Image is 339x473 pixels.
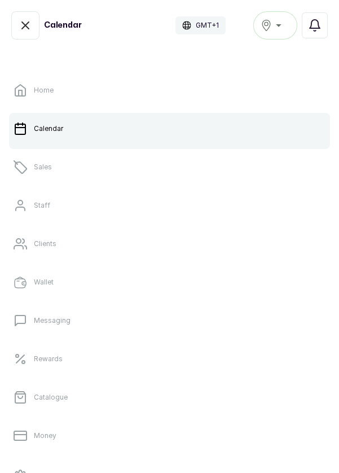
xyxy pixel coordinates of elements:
p: Staff [34,201,50,210]
a: Sales [9,151,330,183]
p: Calendar [34,124,63,133]
a: Wallet [9,266,330,298]
p: Wallet [34,278,54,287]
p: Home [34,86,54,95]
a: Messaging [9,305,330,336]
p: Sales [34,163,52,172]
a: Calendar [9,113,330,144]
a: Catalogue [9,382,330,413]
p: GMT+1 [196,21,219,30]
p: Clients [34,239,56,248]
h1: Calendar [44,20,82,31]
p: Catalogue [34,393,68,402]
a: Rewards [9,343,330,375]
p: Money [34,431,56,440]
a: Staff [9,190,330,221]
p: Messaging [34,316,71,325]
a: Money [9,420,330,452]
p: Rewards [34,354,63,363]
a: Home [9,75,330,106]
a: Clients [9,228,330,260]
